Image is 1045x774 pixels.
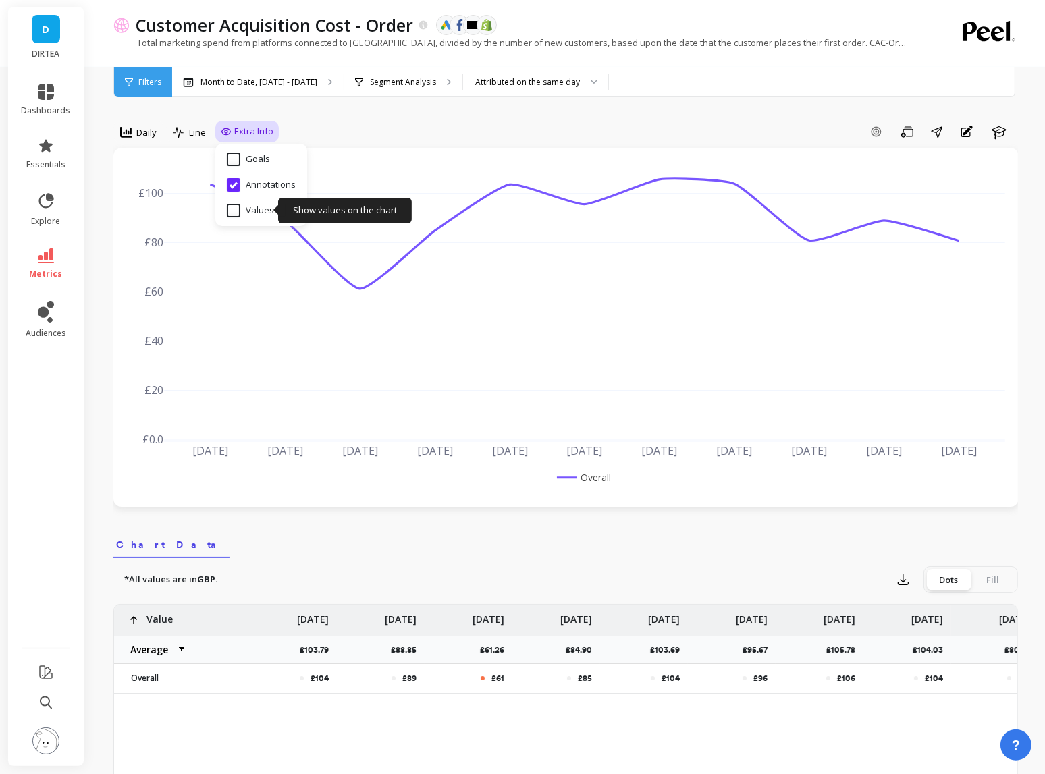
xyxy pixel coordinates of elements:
p: [DATE] [824,605,855,626]
p: £103.79 [300,644,337,655]
span: Filters [138,77,161,88]
span: audiences [26,328,66,339]
p: £104.03 [913,644,951,655]
p: £106 [837,673,855,684]
p: £105.78 [826,644,863,655]
p: £104 [311,673,329,684]
div: Fill [971,569,1015,590]
p: [DATE] [473,605,504,626]
nav: Tabs [113,527,1018,558]
p: £96 [753,673,768,684]
img: api.fb.svg [454,19,466,31]
img: api.google.svg [440,19,452,31]
p: £88.85 [391,644,425,655]
p: £104 [662,673,680,684]
button: ? [1000,729,1031,761]
p: Value [146,605,173,626]
span: Line [189,126,206,139]
div: Dots [926,569,971,590]
p: £89 [402,673,417,684]
span: dashboards [22,105,71,116]
p: £84.90 [566,644,600,655]
span: explore [32,216,61,227]
p: [DATE] [648,605,680,626]
p: £104 [925,673,943,684]
p: [DATE] [385,605,417,626]
span: Chart Data [116,538,227,551]
p: £61 [491,673,504,684]
p: *All values are in [124,573,218,586]
p: [DATE] [560,605,592,626]
p: £61.26 [480,644,512,655]
span: essentials [26,159,65,170]
span: metrics [30,269,63,279]
p: [DATE] [297,605,329,626]
p: Total marketing spend from platforms connected to [GEOGRAPHIC_DATA], divided by the number of new... [113,36,907,49]
span: D [43,22,50,37]
p: £103.69 [650,644,688,655]
img: profile picture [32,727,59,754]
p: Customer Acquisition Cost - Order [136,13,414,36]
p: £80.95 [1004,644,1039,655]
span: ? [1012,736,1020,754]
p: £95.67 [743,644,776,655]
img: api.shopify.svg [481,19,493,31]
p: [DATE] [736,605,768,626]
strong: GBP. [197,573,218,585]
span: Daily [136,126,157,139]
p: [DATE] [911,605,943,626]
p: £85 [578,673,592,684]
div: Attributed on the same day [475,76,580,88]
p: Overall [123,673,241,684]
p: DIRTEA [22,49,71,59]
p: Month to Date, [DATE] - [DATE] [200,77,317,88]
img: api.klaviyo.svg [467,21,479,29]
img: header icon [113,17,130,33]
span: Extra Info [234,125,273,138]
p: Segment Analysis [370,77,436,88]
p: [DATE] [999,605,1031,626]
